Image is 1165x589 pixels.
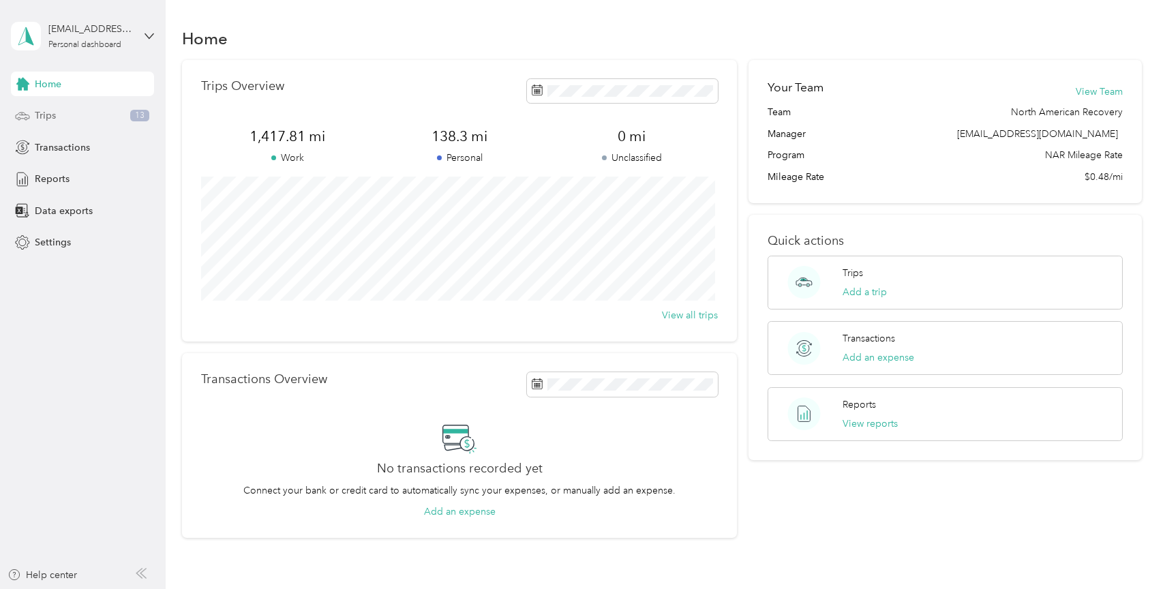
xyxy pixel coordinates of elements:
[1011,105,1123,119] span: North American Recovery
[1085,170,1123,184] span: $0.48/mi
[843,350,914,365] button: Add an expense
[130,110,149,122] span: 13
[35,204,93,218] span: Data exports
[545,127,717,146] span: 0 mi
[1089,513,1165,589] iframe: Everlance-gr Chat Button Frame
[843,285,887,299] button: Add a trip
[768,170,824,184] span: Mileage Rate
[768,127,806,141] span: Manager
[35,140,90,155] span: Transactions
[374,151,545,165] p: Personal
[662,308,718,322] button: View all trips
[48,22,134,36] div: [EMAIL_ADDRESS][DOMAIN_NAME]
[182,31,228,46] h1: Home
[201,79,284,93] p: Trips Overview
[35,108,56,123] span: Trips
[1045,148,1123,162] span: NAR Mileage Rate
[1076,85,1123,99] button: View Team
[201,127,373,146] span: 1,417.81 mi
[374,127,545,146] span: 138.3 mi
[768,79,823,96] h2: Your Team
[35,235,71,250] span: Settings
[843,266,863,280] p: Trips
[201,372,327,387] p: Transactions Overview
[35,77,61,91] span: Home
[7,568,77,582] button: Help center
[377,462,543,476] h2: No transactions recorded yet
[768,105,791,119] span: Team
[843,417,898,431] button: View reports
[768,148,804,162] span: Program
[48,41,121,49] div: Personal dashboard
[768,234,1122,248] p: Quick actions
[957,128,1118,140] span: [EMAIL_ADDRESS][DOMAIN_NAME]
[424,504,496,519] button: Add an expense
[243,483,676,498] p: Connect your bank or credit card to automatically sync your expenses, or manually add an expense.
[843,397,876,412] p: Reports
[843,331,895,346] p: Transactions
[35,172,70,186] span: Reports
[201,151,373,165] p: Work
[545,151,717,165] p: Unclassified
